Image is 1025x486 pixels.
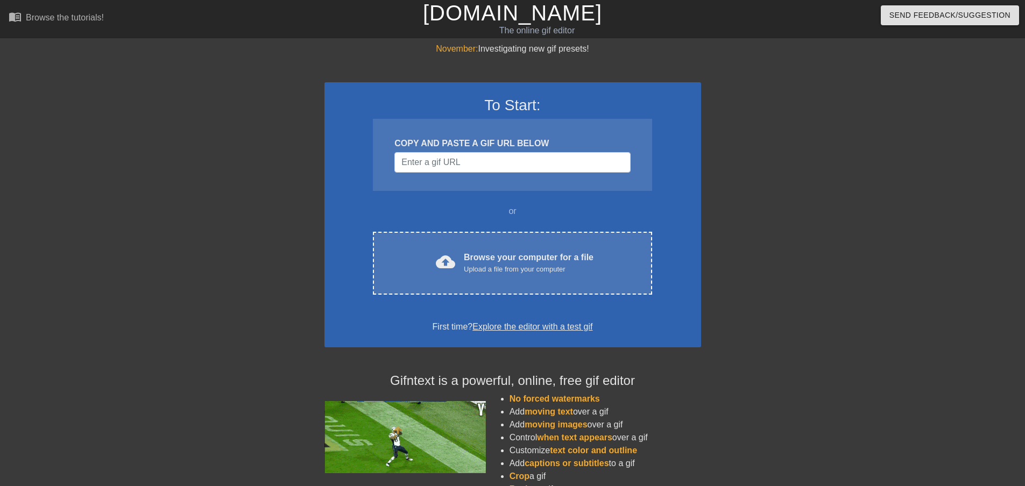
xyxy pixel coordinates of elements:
[436,252,455,271] span: cloud_upload
[9,10,22,23] span: menu_book
[525,459,609,468] span: captions or subtitles
[324,42,701,55] div: Investigating new gif presets!
[881,5,1019,25] button: Send Feedback/Suggestion
[324,401,486,473] img: football_small.gif
[510,471,529,481] span: Crop
[510,470,701,483] li: a gif
[472,322,592,331] a: Explore the editor with a test gif
[525,420,587,429] span: moving images
[338,320,687,333] div: First time?
[9,10,104,27] a: Browse the tutorials!
[394,152,630,173] input: Username
[338,96,687,115] h3: To Start:
[464,251,593,275] div: Browse your computer for a file
[352,205,673,218] div: or
[550,446,637,455] span: text color and outline
[423,1,602,25] a: [DOMAIN_NAME]
[510,418,701,431] li: Add over a gif
[464,264,593,275] div: Upload a file from your computer
[510,431,701,444] li: Control over a gif
[394,137,630,150] div: COPY AND PASTE A GIF URL BELOW
[510,405,701,418] li: Add over a gif
[324,373,701,389] h4: Gifntext is a powerful, online, free gif editor
[889,9,1010,22] span: Send Feedback/Suggestion
[436,44,478,53] span: November:
[537,433,612,442] span: when text appears
[510,394,600,403] span: No forced watermarks
[26,13,104,22] div: Browse the tutorials!
[510,457,701,470] li: Add to a gif
[510,444,701,457] li: Customize
[525,407,573,416] span: moving text
[347,24,727,37] div: The online gif editor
